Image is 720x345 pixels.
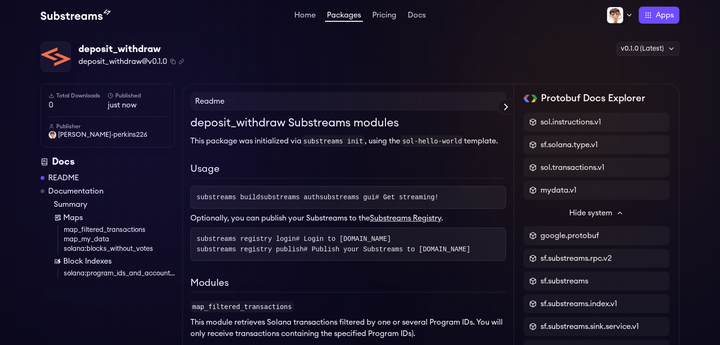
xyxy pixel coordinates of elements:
img: Substream's logo [41,9,111,21]
h4: Readme [190,92,506,111]
h1: deposit_withdraw Substreams modules [190,115,506,132]
h2: Protobuf Docs Explorer [541,92,645,105]
img: Block Index icon [54,257,61,265]
p: Optionally, you can publish your Substreams to the . [190,212,506,224]
p: This package was initialized via , using the template. [190,135,506,147]
span: [PERSON_NAME]-perkins226 [58,130,147,140]
span: deposit_withdraw@v0.1.0 [78,56,167,67]
h6: Publisher [49,123,167,130]
span: sf.substreams.rpc.v2 [540,253,612,264]
span: Apps [656,9,674,21]
img: User Avatar [49,131,56,139]
span: sf.solana.type.v1 [540,139,598,150]
span: substreams registry publish [197,246,471,253]
h2: Modules [190,276,506,292]
img: Profile [607,7,624,24]
span: sf.substreams [540,275,588,287]
a: solana:blocks_without_votes [64,244,175,254]
h6: Total Downloads [49,92,108,99]
button: Copy .spkg link to clipboard [179,59,184,64]
a: Home [292,11,317,21]
span: just now [108,99,167,111]
a: Pricing [370,11,398,21]
span: mydata.v1 [540,185,576,196]
h6: Published [108,92,167,99]
a: map_filtered_transactions [64,225,175,235]
span: sol.instructions.v1 [540,116,601,128]
a: Summary [54,199,175,210]
span: # Get streaming! [375,194,438,201]
span: # Login to [DOMAIN_NAME] [296,235,391,243]
code: sol-hello-world [400,135,463,147]
a: README [48,172,79,184]
a: Packages [325,11,363,22]
img: Package Logo [41,42,70,71]
span: 0 [49,99,108,111]
span: # Publish your Substreams to [DOMAIN_NAME] [304,246,471,253]
span: substreams build [197,194,260,201]
a: Maps [54,212,175,223]
a: map_my_data [64,235,175,244]
p: This module retrieves Solana transactions filtered by one or several Program IDs. You will only r... [190,317,506,339]
span: substreams registry login [197,235,391,243]
img: Protobuf [523,95,537,102]
button: Hide system [523,203,669,222]
span: substreams auth [260,194,319,201]
a: Documentation [48,186,103,197]
span: Hide system [569,207,612,219]
h2: Usage [190,162,506,178]
div: deposit_withdraw [78,43,184,56]
a: Docs [406,11,428,21]
a: [PERSON_NAME]-perkins226 [49,130,167,140]
div: Docs [41,155,175,168]
span: google.protobuf [540,230,599,241]
span: sf.substreams.index.v1 [540,298,617,310]
a: solana:program_ids_and_accounts_without_votes [64,269,175,278]
code: substreams init [301,135,365,147]
span: sol.transactions.v1 [540,162,604,173]
span: substreams gui [319,194,438,201]
button: Copy package name and version [170,59,176,64]
div: v0.1.0 (Latest) [617,42,679,56]
a: Block Indexes [54,256,175,267]
a: Substreams Registry [370,214,441,222]
span: sf.substreams.sink.service.v1 [540,321,639,332]
img: Map icon [54,214,61,221]
code: map_filtered_transactions [190,301,294,312]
